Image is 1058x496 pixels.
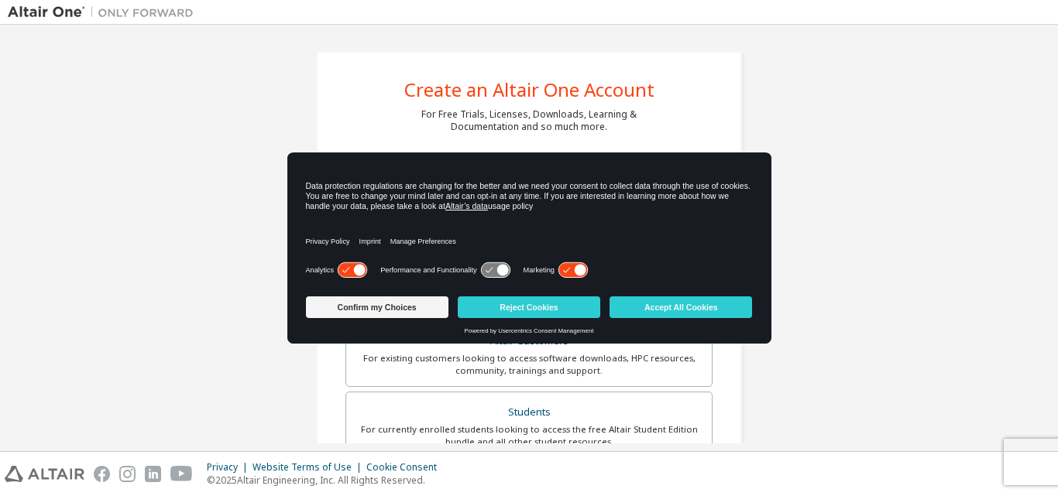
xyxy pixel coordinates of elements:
div: Create an Altair One Account [404,80,654,99]
img: linkedin.svg [145,466,161,482]
img: Altair One [8,5,201,20]
img: facebook.svg [94,466,110,482]
img: youtube.svg [170,466,193,482]
div: Cookie Consent [366,461,446,474]
div: Students [356,402,702,423]
img: altair_logo.svg [5,466,84,482]
img: instagram.svg [119,466,136,482]
div: Website Terms of Use [252,461,366,474]
div: Privacy [207,461,252,474]
p: © 2025 Altair Engineering, Inc. All Rights Reserved. [207,474,446,487]
div: For Free Trials, Licenses, Downloads, Learning & Documentation and so much more. [421,108,637,133]
div: For existing customers looking to access software downloads, HPC resources, community, trainings ... [356,352,702,377]
div: For currently enrolled students looking to access the free Altair Student Edition bundle and all ... [356,423,702,448]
